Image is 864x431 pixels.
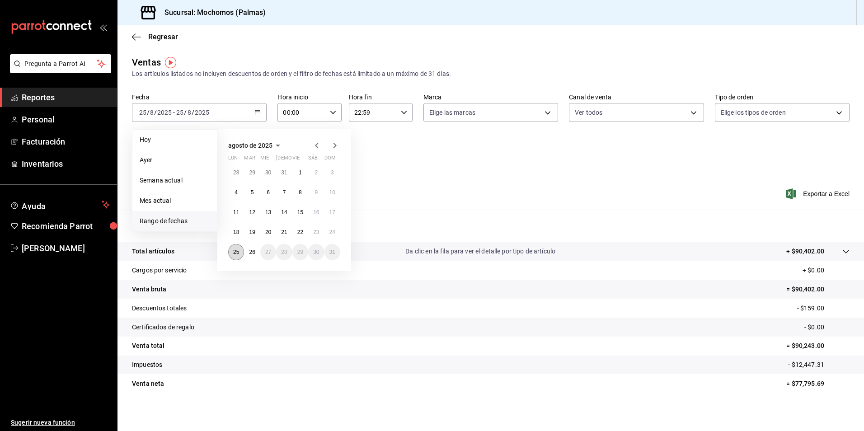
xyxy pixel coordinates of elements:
[235,189,238,196] abbr: 4 de agosto de 2025
[315,169,318,176] abbr: 2 de agosto de 2025
[244,244,260,260] button: 26 de agosto de 2025
[281,229,287,235] abbr: 21 de agosto de 2025
[132,341,164,351] p: Venta total
[329,249,335,255] abbr: 31 de agosto de 2025
[260,224,276,240] button: 20 de agosto de 2025
[265,169,271,176] abbr: 30 de julio de 2025
[324,204,340,220] button: 17 de agosto de 2025
[786,341,850,351] p: = $90,243.00
[132,69,850,79] div: Los artículos listados no incluyen descuentos de orden y el filtro de fechas está limitado a un m...
[140,135,210,145] span: Hoy
[139,109,147,116] input: --
[575,108,602,117] span: Ver todos
[10,54,111,73] button: Pregunta a Parrot AI
[788,188,850,199] button: Exportar a Excel
[24,59,97,69] span: Pregunta a Parrot AI
[276,164,292,181] button: 31 de julio de 2025
[292,224,308,240] button: 22 de agosto de 2025
[329,229,335,235] abbr: 24 de agosto de 2025
[228,140,283,151] button: agosto de 2025
[299,169,302,176] abbr: 1 de agosto de 2025
[797,304,850,313] p: - $159.00
[292,204,308,220] button: 15 de agosto de 2025
[187,109,192,116] input: --
[324,184,340,201] button: 10 de agosto de 2025
[233,249,239,255] abbr: 25 de agosto de 2025
[277,94,341,100] label: Hora inicio
[6,66,111,75] a: Pregunta a Parrot AI
[292,164,308,181] button: 1 de agosto de 2025
[132,304,187,313] p: Descuentos totales
[194,109,210,116] input: ----
[22,220,110,232] span: Recomienda Parrot
[244,155,255,164] abbr: martes
[299,189,302,196] abbr: 8 de agosto de 2025
[132,56,161,69] div: Ventas
[132,220,850,231] p: Resumen
[786,285,850,294] p: = $90,402.00
[569,94,704,100] label: Canal de venta
[148,33,178,41] span: Regresar
[22,158,110,170] span: Inventarios
[140,155,210,165] span: Ayer
[22,113,110,126] span: Personal
[260,155,269,164] abbr: miércoles
[804,323,850,332] p: - $0.00
[249,169,255,176] abbr: 29 de julio de 2025
[22,242,110,254] span: [PERSON_NAME]
[132,360,162,370] p: Impuestos
[233,229,239,235] abbr: 18 de agosto de 2025
[140,216,210,226] span: Rango de fechas
[405,247,555,256] p: Da clic en la fila para ver el detalle por tipo de artículo
[249,249,255,255] abbr: 26 de agosto de 2025
[244,164,260,181] button: 29 de julio de 2025
[423,94,558,100] label: Marca
[22,199,98,210] span: Ayuda
[715,94,850,100] label: Tipo de orden
[788,360,850,370] p: - $12,447.31
[184,109,187,116] span: /
[260,164,276,181] button: 30 de julio de 2025
[228,184,244,201] button: 4 de agosto de 2025
[324,224,340,240] button: 24 de agosto de 2025
[313,229,319,235] abbr: 23 de agosto de 2025
[249,209,255,215] abbr: 12 de agosto de 2025
[228,224,244,240] button: 18 de agosto de 2025
[292,155,300,164] abbr: viernes
[99,23,107,31] button: open_drawer_menu
[132,323,194,332] p: Certificados de regalo
[265,249,271,255] abbr: 27 de agosto de 2025
[786,379,850,389] p: = $77,795.69
[297,229,303,235] abbr: 22 de agosto de 2025
[281,209,287,215] abbr: 14 de agosto de 2025
[297,249,303,255] abbr: 29 de agosto de 2025
[132,285,166,294] p: Venta bruta
[165,57,176,68] img: Tooltip marker
[308,164,324,181] button: 2 de agosto de 2025
[233,169,239,176] abbr: 28 de julio de 2025
[308,155,318,164] abbr: sábado
[267,189,270,196] abbr: 6 de agosto de 2025
[324,244,340,260] button: 31 de agosto de 2025
[292,184,308,201] button: 8 de agosto de 2025
[244,184,260,201] button: 5 de agosto de 2025
[150,109,154,116] input: --
[260,204,276,220] button: 13 de agosto de 2025
[132,33,178,41] button: Regresar
[329,209,335,215] abbr: 17 de agosto de 2025
[244,204,260,220] button: 12 de agosto de 2025
[132,379,164,389] p: Venta neta
[276,244,292,260] button: 28 de agosto de 2025
[140,196,210,206] span: Mes actual
[281,249,287,255] abbr: 28 de agosto de 2025
[786,247,824,256] p: + $90,402.00
[228,164,244,181] button: 28 de julio de 2025
[313,209,319,215] abbr: 16 de agosto de 2025
[313,249,319,255] abbr: 30 de agosto de 2025
[157,7,266,18] h3: Sucursal: Mochomos (Palmas)
[260,184,276,201] button: 6 de agosto de 2025
[315,189,318,196] abbr: 9 de agosto de 2025
[154,109,157,116] span: /
[308,204,324,220] button: 16 de agosto de 2025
